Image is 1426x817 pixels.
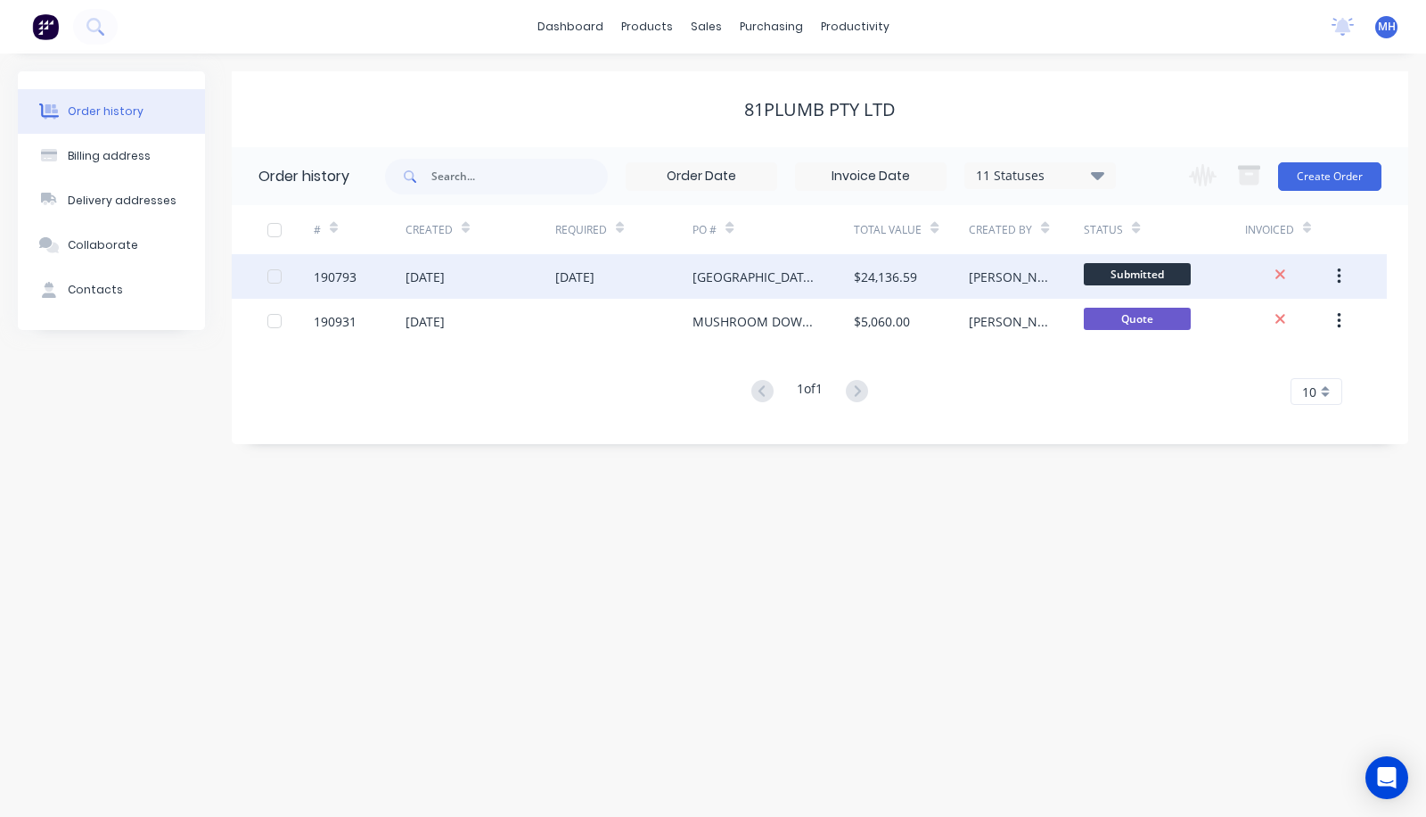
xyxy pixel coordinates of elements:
a: dashboard [529,13,612,40]
button: Create Order [1278,162,1381,191]
button: Collaborate [18,223,205,268]
div: Open Intercom Messenger [1365,756,1408,799]
div: Created By [969,222,1032,238]
button: Delivery addresses [18,178,205,223]
div: Contacts [68,282,123,298]
button: Order history [18,89,205,134]
div: PO # [693,222,717,238]
div: [DATE] [406,268,445,286]
div: Total Value [854,222,922,238]
input: Invoice Date [796,163,946,190]
div: Total Value [854,205,969,254]
button: Contacts [18,268,205,312]
div: $24,136.59 [854,268,917,286]
div: [DATE] [406,312,445,331]
div: Created [406,222,453,238]
img: Factory [32,13,59,40]
div: Invoiced [1245,222,1294,238]
div: Order history [258,166,349,187]
input: Search... [431,159,608,194]
span: Submitted [1084,263,1191,285]
div: $5,060.00 [854,312,910,331]
input: Order Date [627,163,776,190]
div: 11 Statuses [965,166,1115,186]
div: 81PLUMB PTY LTD [744,99,896,120]
div: [PERSON_NAME] [969,312,1048,331]
div: productivity [812,13,898,40]
div: Collaborate [68,237,138,253]
div: [PERSON_NAME] [969,268,1048,286]
div: Created [406,205,555,254]
div: Delivery addresses [68,193,176,209]
span: MH [1378,19,1396,35]
div: MUSHROOM DOWNPIPE [693,312,818,331]
div: 190931 [314,312,356,331]
div: Required [555,205,693,254]
div: sales [682,13,731,40]
div: Created By [969,205,1084,254]
span: Quote [1084,308,1191,330]
div: # [314,205,406,254]
div: Required [555,222,607,238]
div: Invoiced [1245,205,1337,254]
div: purchasing [731,13,812,40]
div: 190793 [314,268,356,286]
div: Billing address [68,148,151,164]
div: products [612,13,682,40]
div: # [314,222,321,238]
div: Order history [68,103,143,120]
div: 1 of 1 [797,379,823,405]
button: Billing address [18,134,205,178]
div: Status [1084,205,1245,254]
span: 10 [1302,383,1316,401]
div: PO # [693,205,854,254]
div: [GEOGRAPHIC_DATA] CAMPUS [693,268,818,286]
div: Status [1084,222,1123,238]
div: [DATE] [555,268,594,286]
